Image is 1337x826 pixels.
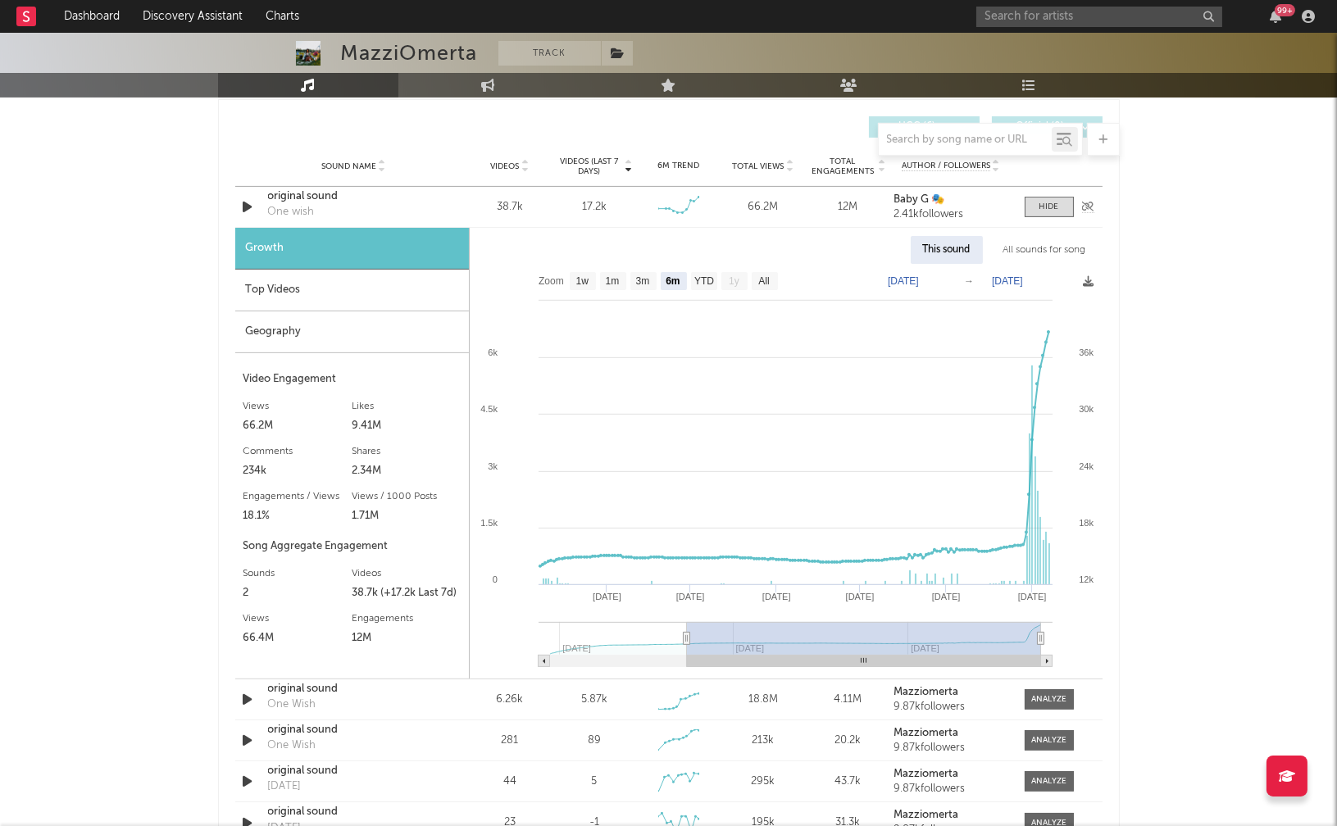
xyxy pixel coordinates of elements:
[725,199,801,216] div: 66.2M
[894,783,1007,795] div: 9.87k followers
[976,7,1222,27] input: Search for artists
[894,769,958,779] strong: Mazziomerta
[880,122,955,132] span: UGC ( 6 )
[991,236,1098,264] div: All sounds for song
[268,737,316,754] div: One Wish
[694,276,713,288] text: YTD
[352,397,461,416] div: Likes
[992,275,1023,287] text: [DATE]
[243,537,461,556] div: Song Aggregate Engagement
[539,276,564,288] text: Zoom
[593,592,621,601] text: [DATE]
[725,692,801,708] div: 18.8M
[809,199,885,216] div: 12M
[268,697,316,713] div: One Wish
[352,564,461,583] div: Videos
[809,157,875,176] span: Total Engagements
[894,728,1007,739] a: Mazziomerta
[894,194,944,205] strong: Baby G 🎭
[268,763,439,779] a: original sound
[1017,592,1046,601] text: [DATE]
[235,311,469,353] div: Geography
[352,629,461,648] div: 12M
[243,506,352,526] div: 18.1%
[894,701,1007,713] div: 9.87k followers
[243,397,352,416] div: Views
[480,518,498,528] text: 1.5k
[809,692,885,708] div: 4.11M
[581,692,607,708] div: 5.87k
[992,116,1103,138] button: Official(0)
[1079,518,1094,528] text: 18k
[268,778,302,795] div: [DATE]
[352,583,461,603] div: 38.7k (+17.2k Last 7d)
[352,461,461,481] div: 2.34M
[352,609,461,629] div: Engagements
[666,276,680,288] text: 6m
[725,774,801,790] div: 295k
[675,592,704,601] text: [DATE]
[235,270,469,311] div: Top Videos
[902,161,990,171] span: Author / Followers
[605,276,619,288] text: 1m
[352,506,461,526] div: 1.71M
[1079,574,1094,584] text: 12k
[1079,347,1094,357] text: 36k
[879,134,1052,147] input: Search by song name or URL
[725,733,801,749] div: 213k
[268,204,315,220] div: One wish
[809,733,885,749] div: 20.2k
[894,769,1007,780] a: Mazziomerta
[758,276,769,288] text: All
[243,487,352,506] div: Engagements / Views
[472,733,548,749] div: 281
[243,583,352,603] div: 2
[894,687,1007,698] a: Mazziomerta
[472,774,548,790] div: 44
[352,442,461,461] div: Shares
[809,774,885,790] div: 43.7k
[243,564,352,583] div: Sounds
[1270,10,1281,23] button: 99+
[492,574,497,584] text: 0
[243,609,352,629] div: Views
[894,728,958,738] strong: Mazziomerta
[243,629,352,648] div: 66.4M
[845,592,874,601] text: [DATE]
[732,161,784,171] span: Total Views
[1079,461,1094,471] text: 24k
[268,722,439,738] a: original sound
[491,161,520,171] span: Videos
[243,370,461,389] div: Video Engagement
[235,228,469,270] div: Growth
[869,116,980,138] button: UGC(6)
[894,810,958,820] strong: Mazziomerta
[1003,122,1078,132] span: Official ( 0 )
[268,681,439,697] a: original sound
[352,487,461,506] div: Views / 1000 Posts
[556,157,622,176] span: Videos (last 7 days)
[888,275,919,287] text: [DATE]
[243,442,352,461] div: Comments
[591,774,597,790] div: 5
[472,199,548,216] div: 38.7k
[488,461,498,471] text: 3k
[640,160,716,172] div: 6M Trend
[243,461,352,481] div: 234k
[588,733,601,749] div: 89
[480,404,498,414] text: 4.5k
[1275,4,1295,16] div: 99 +
[635,276,649,288] text: 3m
[931,592,960,601] text: [DATE]
[894,810,1007,821] a: Mazziomerta
[268,804,439,820] a: original sound
[911,236,983,264] div: This sound
[1079,404,1094,414] text: 30k
[762,592,790,601] text: [DATE]
[268,188,439,205] a: original sound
